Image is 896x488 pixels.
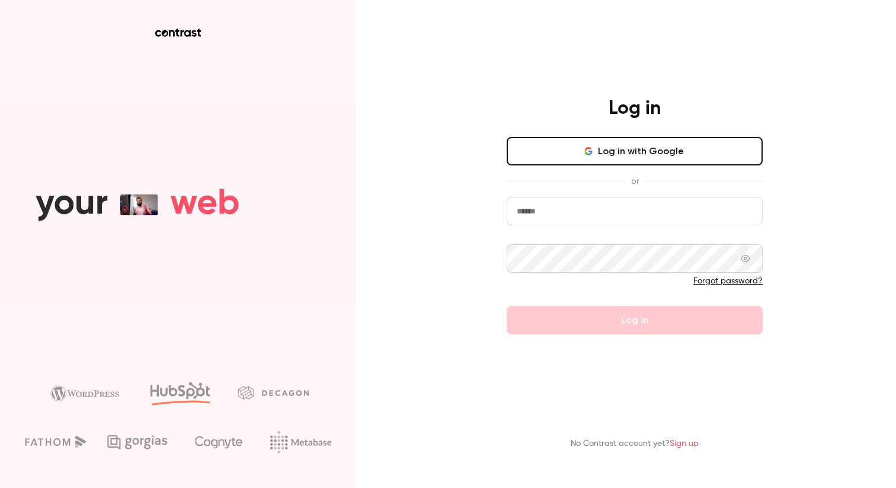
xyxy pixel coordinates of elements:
img: decagon [238,386,309,399]
a: Forgot password? [693,277,763,285]
a: Sign up [670,439,699,448]
span: or [625,175,645,187]
button: Log in with Google [507,137,763,165]
p: No Contrast account yet? [571,438,699,450]
h4: Log in [609,97,661,120]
